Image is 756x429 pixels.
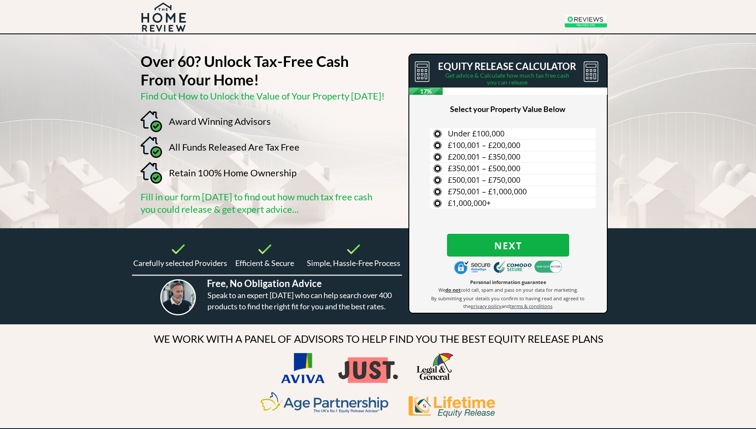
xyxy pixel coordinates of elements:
span: Get advice & Calculate how much tax free cash you can release [445,72,569,86]
span: terms & conditions [510,303,552,309]
span: privacy policy [471,303,501,309]
strong: Over 60? Unlock Tax-Free Cash From Your Home! [141,52,349,88]
span: All Funds Released Are Tax Free [169,141,300,153]
span: WE WORK WITH A PANEL OF ADVISORS TO HELP FIND YOU THE BEST EQUITY RELEASE PLANS [154,332,603,345]
span: £200,001 – £350,000 [448,151,520,162]
button: Next [447,234,569,257]
span: and [501,303,510,309]
span: Speak to an expert [DATE] who can help search over 400 products to find the right fit for you and... [207,290,392,311]
span: Free, No Obligation Advice [207,278,322,289]
span: £750,001 – £1,000,000 [448,186,527,196]
span: Simple, Hassle-Free Process [307,258,400,268]
span: 17% [409,88,443,95]
a: terms & conditions [510,302,552,309]
a: privacy policy [471,302,501,309]
span: £100,001 – £200,000 [448,140,520,150]
span: Personal information guarantee [470,279,546,285]
span: Award Winning Advisors [169,115,271,127]
span: We cold call, spam and pass on your data for marketing. [438,287,578,293]
span: EQUITY RELEASE CALCULATOR [438,60,576,72]
span: Select your Property Value Below [450,104,565,114]
span: Find Out How to Unlock the Value of Your Property [DATE]! [141,90,385,102]
span: £350,001 – £500,000 [448,163,520,173]
span: £500,001 – £750,000 [448,175,520,185]
span: Retain 100% Home Ownership [169,167,297,178]
span: By submitting your details you confirm to having read and agreed to the [431,295,585,309]
span: Fill in our form [DATE] to find out how much tax free cash you could release & get expert advice... [141,191,372,215]
span: Under £100,000 [448,128,504,139]
span: Efficient & Secure [235,258,294,268]
strong: do not [445,287,461,293]
span: Carefully selected Providers [133,258,227,268]
span: Next [447,240,569,251]
span: £1,000,000+ [448,198,491,208]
